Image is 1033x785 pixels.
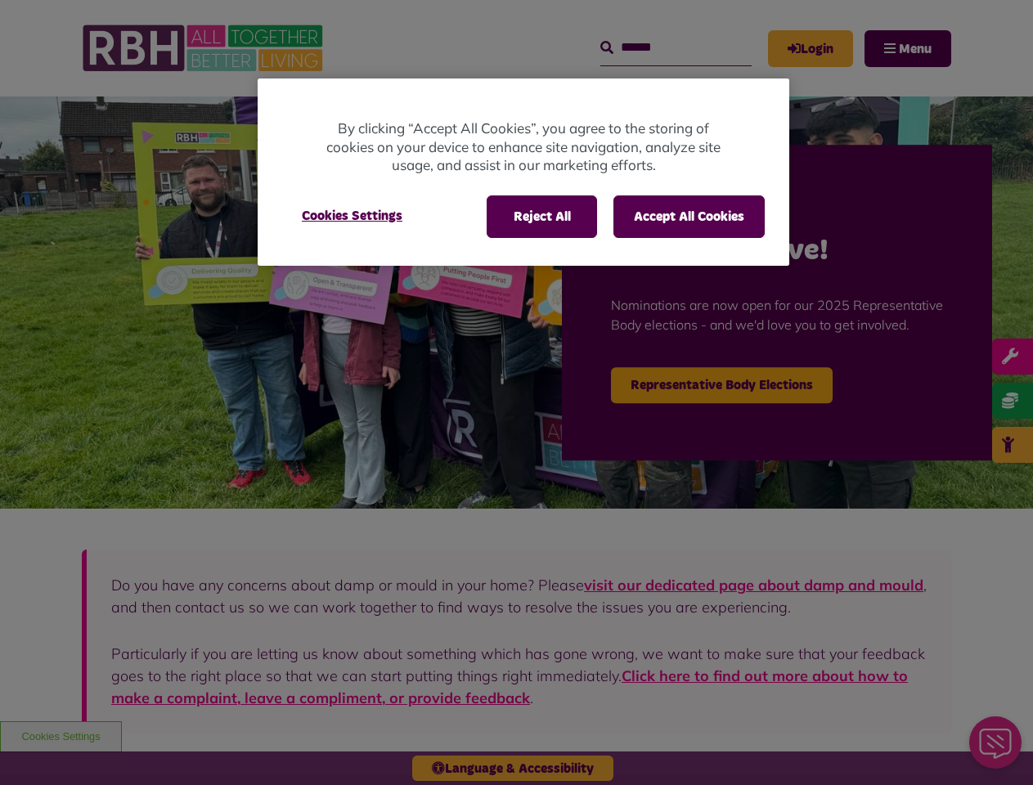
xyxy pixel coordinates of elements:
[258,78,789,266] div: Privacy
[487,195,597,238] button: Reject All
[282,195,422,236] button: Cookies Settings
[10,5,62,57] div: Close Web Assistant
[258,78,789,266] div: Cookie banner
[613,195,765,238] button: Accept All Cookies
[323,119,724,175] p: By clicking “Accept All Cookies”, you agree to the storing of cookies on your device to enhance s...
